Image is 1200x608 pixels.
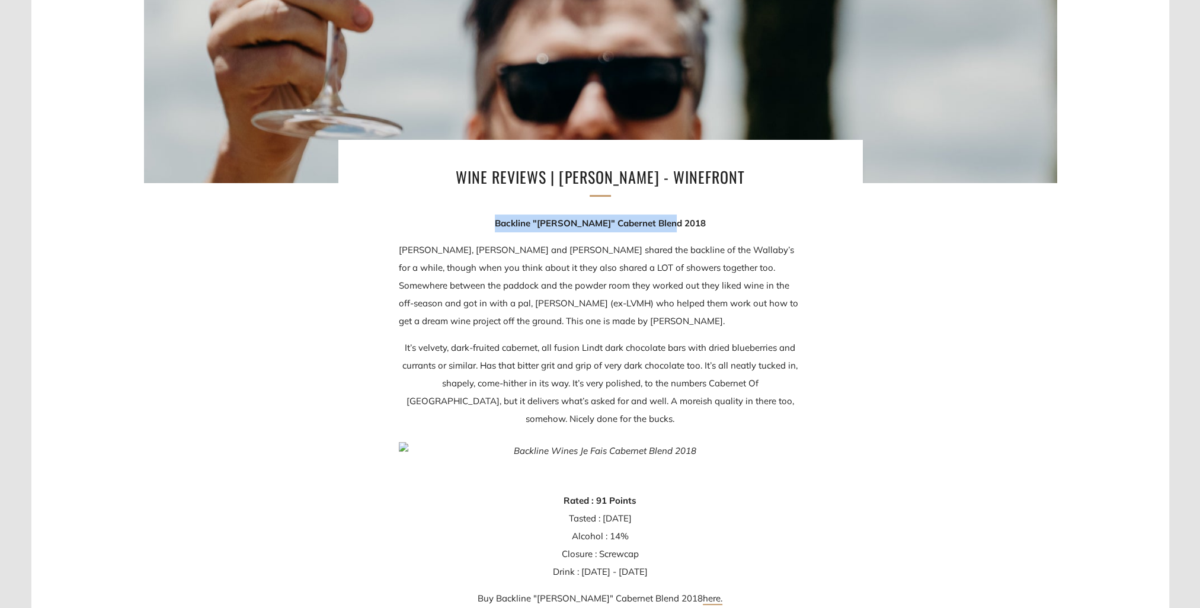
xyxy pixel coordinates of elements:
[564,495,636,506] strong: Rated : 91 Points
[478,593,703,604] span: Buy Backline "[PERSON_NAME]" Cabernet Blend 2018
[399,241,802,330] p: [PERSON_NAME], [PERSON_NAME] and [PERSON_NAME] shared the backline of the Wallaby’s for a while, ...
[703,593,722,605] a: here.
[399,442,802,581] div: Tasted : [DATE] Alcohol : 14% Closure : Screwcap Drink : [DATE] - [DATE]
[405,165,796,190] h1: Wine Reviews | [PERSON_NAME] - WINEFRONT
[399,442,802,460] img: Backline Wines Je Fais Cabernet Blend 2018
[399,339,802,428] div: It’s velvety, dark-fruited cabernet, all fusion Lindt dark chocolate bars with dried blueberries ...
[495,217,706,229] strong: Backline "[PERSON_NAME]" Cabernet Blend 2018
